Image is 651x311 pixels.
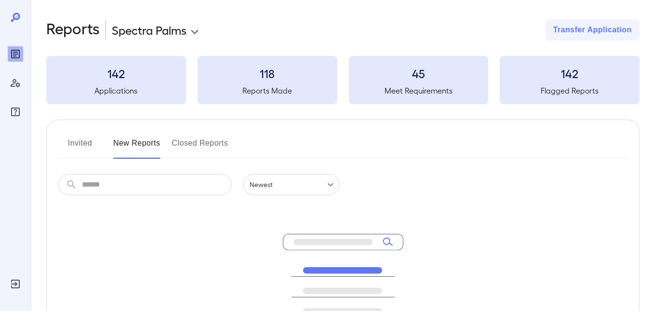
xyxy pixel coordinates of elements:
[500,85,639,96] h5: Flagged Reports
[8,104,23,120] div: FAQ
[198,85,337,96] h5: Reports Made
[172,135,228,159] button: Closed Reports
[545,19,639,41] button: Transfer Application
[58,135,102,159] button: Invited
[46,19,100,41] h2: Reports
[243,174,340,195] div: Newest
[500,66,639,81] h3: 142
[8,46,23,62] div: Reports
[46,66,186,81] h3: 142
[349,85,489,96] h5: Meet Requirements
[46,85,186,96] h5: Applications
[349,66,489,81] h3: 45
[46,56,639,104] summary: 142Applications118Reports Made45Meet Requirements142Flagged Reports
[112,22,186,38] p: Spectra Palms
[198,66,337,81] h3: 118
[8,276,23,292] div: Log Out
[8,75,23,91] div: Manage Users
[113,135,160,159] button: New Reports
